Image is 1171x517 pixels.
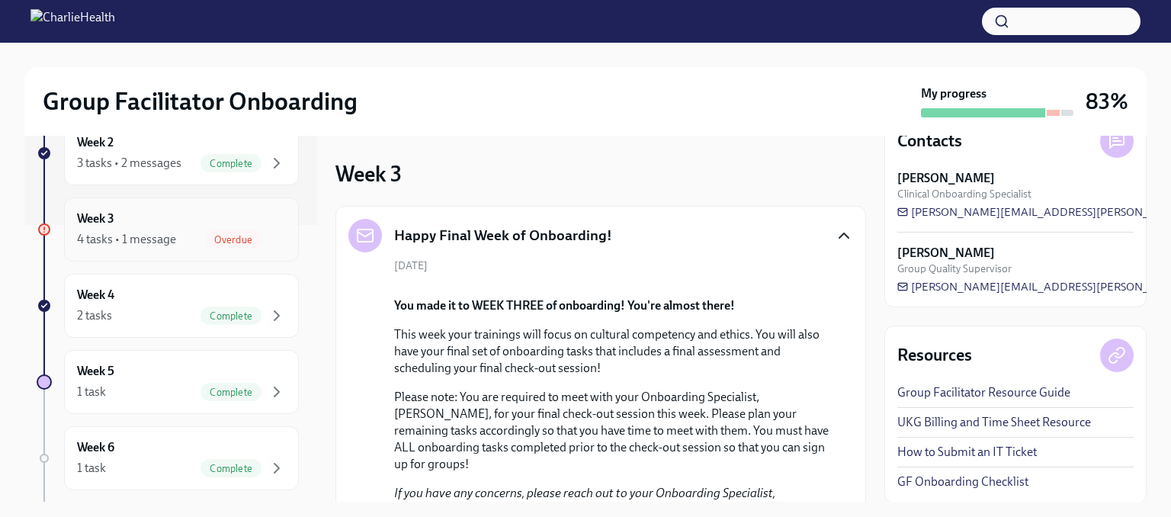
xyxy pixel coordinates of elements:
[77,287,114,303] h6: Week 4
[394,389,829,473] p: Please note: You are required to meet with your Onboarding Specialist, [PERSON_NAME], for your fi...
[30,9,115,34] img: CharlieHealth
[37,197,299,262] a: Week 34 tasks • 1 messageOverdue
[394,326,829,377] p: This week your trainings will focus on cultural competency and ethics. You will also have your fi...
[77,231,176,248] div: 4 tasks • 1 message
[205,234,261,246] span: Overdue
[201,158,261,169] span: Complete
[335,160,402,188] h3: Week 3
[897,170,995,187] strong: [PERSON_NAME]
[394,486,775,517] em: If you have any concerns, please reach out to your Onboarding Specialist, [PERSON_NAME] immediately.
[77,210,114,227] h6: Week 3
[921,85,987,102] strong: My progress
[897,344,972,367] h4: Resources
[201,387,261,398] span: Complete
[77,363,114,380] h6: Week 5
[77,439,114,456] h6: Week 6
[394,258,428,273] span: [DATE]
[897,130,962,153] h4: Contacts
[1086,88,1128,115] h3: 83%
[77,460,106,477] div: 1 task
[77,155,181,172] div: 3 tasks • 2 messages
[77,307,112,324] div: 2 tasks
[394,226,612,246] h5: Happy Final Week of Onboarding!
[897,414,1091,431] a: UKG Billing and Time Sheet Resource
[37,121,299,185] a: Week 23 tasks • 2 messagesComplete
[37,350,299,414] a: Week 51 taskComplete
[201,463,261,474] span: Complete
[897,444,1037,461] a: How to Submit an IT Ticket
[897,474,1028,490] a: GF Onboarding Checklist
[897,384,1070,401] a: Group Facilitator Resource Guide
[77,384,106,400] div: 1 task
[43,86,358,117] h2: Group Facilitator Onboarding
[394,298,735,313] strong: You made it to WEEK THREE of onboarding! You're almost there!
[897,262,1012,276] span: Group Quality Supervisor
[77,134,114,151] h6: Week 2
[897,245,995,262] strong: [PERSON_NAME]
[201,310,261,322] span: Complete
[37,274,299,338] a: Week 42 tasksComplete
[37,426,299,490] a: Week 61 taskComplete
[897,187,1031,201] span: Clinical Onboarding Specialist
